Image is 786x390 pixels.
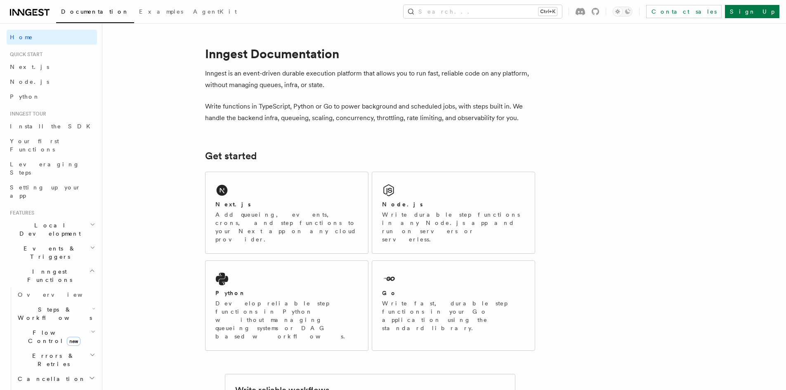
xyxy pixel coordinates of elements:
[10,161,80,176] span: Leveraging Steps
[10,93,40,100] span: Python
[56,2,134,23] a: Documentation
[7,134,97,157] a: Your first Functions
[7,89,97,104] a: Python
[10,33,33,41] span: Home
[14,375,86,383] span: Cancellation
[215,299,358,340] p: Develop reliable step functions in Python without managing queueing systems or DAG based workflows.
[14,352,90,368] span: Errors & Retries
[193,8,237,15] span: AgentKit
[7,264,97,287] button: Inngest Functions
[205,101,535,124] p: Write functions in TypeScript, Python or Go to power background and scheduled jobs, with steps bu...
[215,210,358,243] p: Add queueing, events, crons, and step functions to your Next app on any cloud provider.
[725,5,779,18] a: Sign Up
[205,172,368,254] a: Next.jsAdd queueing, events, crons, and step functions to your Next app on any cloud provider.
[7,180,97,203] a: Setting up your app
[205,46,535,61] h1: Inngest Documentation
[7,157,97,180] a: Leveraging Steps
[7,111,46,117] span: Inngest tour
[382,200,423,208] h2: Node.js
[10,138,59,153] span: Your first Functions
[14,287,97,302] a: Overview
[61,8,129,15] span: Documentation
[7,218,97,241] button: Local Development
[7,221,90,238] span: Local Development
[613,7,633,17] button: Toggle dark mode
[14,325,97,348] button: Flow Controlnew
[14,371,97,386] button: Cancellation
[7,119,97,134] a: Install the SDK
[382,210,525,243] p: Write durable step functions in any Node.js app and run on servers or serverless.
[10,78,49,85] span: Node.js
[10,64,49,70] span: Next.js
[10,184,81,199] span: Setting up your app
[7,244,90,261] span: Events & Triggers
[205,260,368,351] a: PythonDevelop reliable step functions in Python without managing queueing systems or DAG based wo...
[215,289,246,297] h2: Python
[404,5,562,18] button: Search...Ctrl+K
[382,289,397,297] h2: Go
[7,210,34,216] span: Features
[7,51,42,58] span: Quick start
[538,7,557,16] kbd: Ctrl+K
[14,302,97,325] button: Steps & Workflows
[7,74,97,89] a: Node.js
[205,68,535,91] p: Inngest is an event-driven durable execution platform that allows you to run fast, reliable code ...
[188,2,242,22] a: AgentKit
[14,348,97,371] button: Errors & Retries
[215,200,251,208] h2: Next.js
[372,260,535,351] a: GoWrite fast, durable step functions in your Go application using the standard library.
[134,2,188,22] a: Examples
[372,172,535,254] a: Node.jsWrite durable step functions in any Node.js app and run on servers or serverless.
[18,291,103,298] span: Overview
[10,123,95,130] span: Install the SDK
[382,299,525,332] p: Write fast, durable step functions in your Go application using the standard library.
[7,59,97,74] a: Next.js
[7,30,97,45] a: Home
[646,5,722,18] a: Contact sales
[205,150,257,162] a: Get started
[7,267,89,284] span: Inngest Functions
[14,329,91,345] span: Flow Control
[7,241,97,264] button: Events & Triggers
[139,8,183,15] span: Examples
[67,337,80,346] span: new
[14,305,92,322] span: Steps & Workflows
